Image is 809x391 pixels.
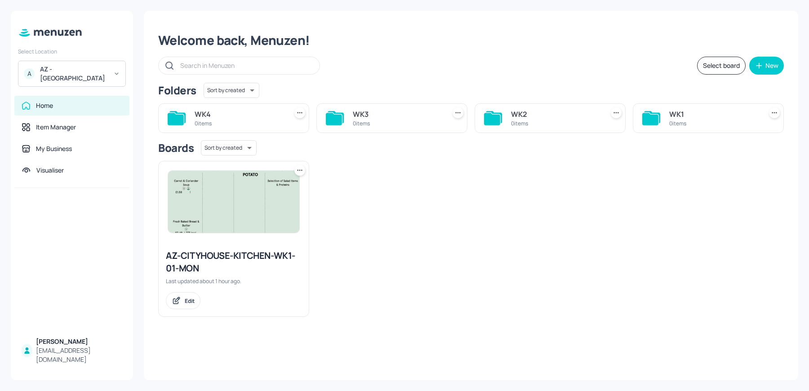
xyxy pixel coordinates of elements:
[158,83,196,98] div: Folders
[765,62,778,69] div: New
[185,297,195,305] div: Edit
[24,68,35,79] div: A
[36,166,64,175] div: Visualiser
[36,123,76,132] div: Item Manager
[36,101,53,110] div: Home
[353,109,442,120] div: WK3
[353,120,442,127] div: 0 items
[511,120,600,127] div: 0 items
[166,277,302,285] div: Last updated about 1 hour ago.
[36,346,122,364] div: [EMAIL_ADDRESS][DOMAIN_NAME]
[511,109,600,120] div: WK2
[166,249,302,275] div: AZ-CITYHOUSE-KITCHEN-WK1-01-MON
[158,32,784,49] div: Welcome back, Menuzen!
[669,109,758,120] div: WK1
[40,65,108,83] div: AZ - [GEOGRAPHIC_DATA]
[158,141,194,155] div: Boards
[204,81,259,99] div: Sort by created
[180,59,311,72] input: Search in Menuzen
[669,120,758,127] div: 0 items
[749,57,784,75] button: New
[195,109,284,120] div: WK4
[201,139,257,157] div: Sort by created
[168,171,299,233] img: 2025-08-21-1755770853965gq5seycnfe.jpeg
[18,48,126,55] div: Select Location
[697,57,746,75] button: Select board
[36,337,122,346] div: [PERSON_NAME]
[195,120,284,127] div: 0 items
[36,144,72,153] div: My Business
